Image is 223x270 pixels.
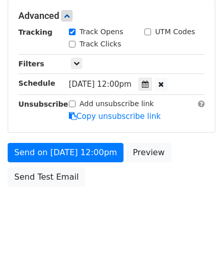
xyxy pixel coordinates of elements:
h5: Advanced [18,10,205,21]
a: Send on [DATE] 12:00pm [8,143,123,162]
a: Copy unsubscribe link [69,112,161,121]
strong: Schedule [18,79,55,87]
strong: Tracking [18,28,53,36]
span: [DATE] 12:00pm [69,80,132,89]
label: UTM Codes [155,27,195,37]
label: Track Clicks [80,39,121,50]
label: Track Opens [80,27,123,37]
iframe: Chat Widget [172,221,223,270]
strong: Filters [18,60,44,68]
label: Add unsubscribe link [80,99,154,109]
a: Preview [126,143,171,162]
a: Send Test Email [8,167,85,187]
strong: Unsubscribe [18,100,68,108]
